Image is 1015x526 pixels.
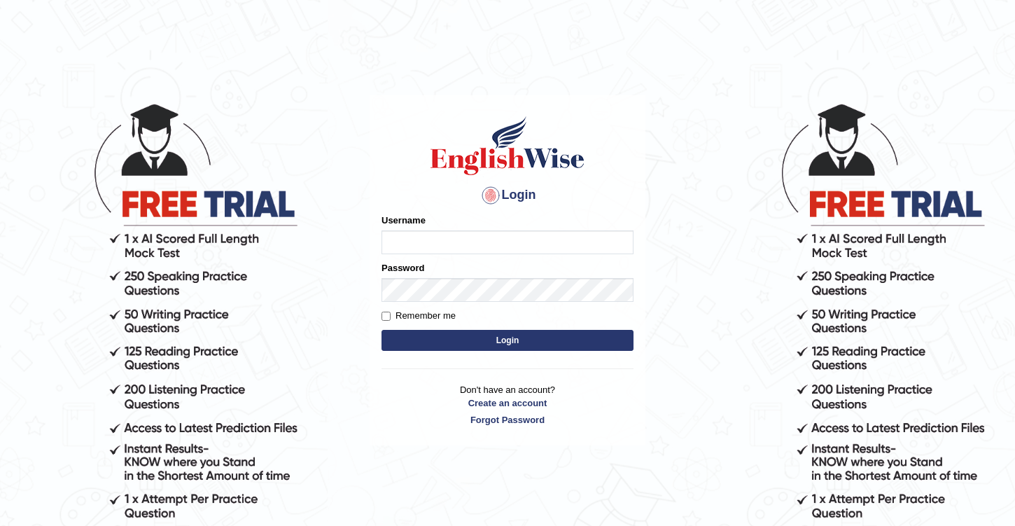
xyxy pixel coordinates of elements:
input: Remember me [381,312,391,321]
label: Username [381,214,426,227]
h4: Login [381,184,633,207]
p: Don't have an account? [381,383,633,427]
button: Login [381,330,633,351]
label: Password [381,261,424,275]
a: Forgot Password [381,413,633,427]
label: Remember me [381,309,456,323]
img: Logo of English Wise sign in for intelligent practice with AI [428,114,587,177]
a: Create an account [381,396,633,410]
